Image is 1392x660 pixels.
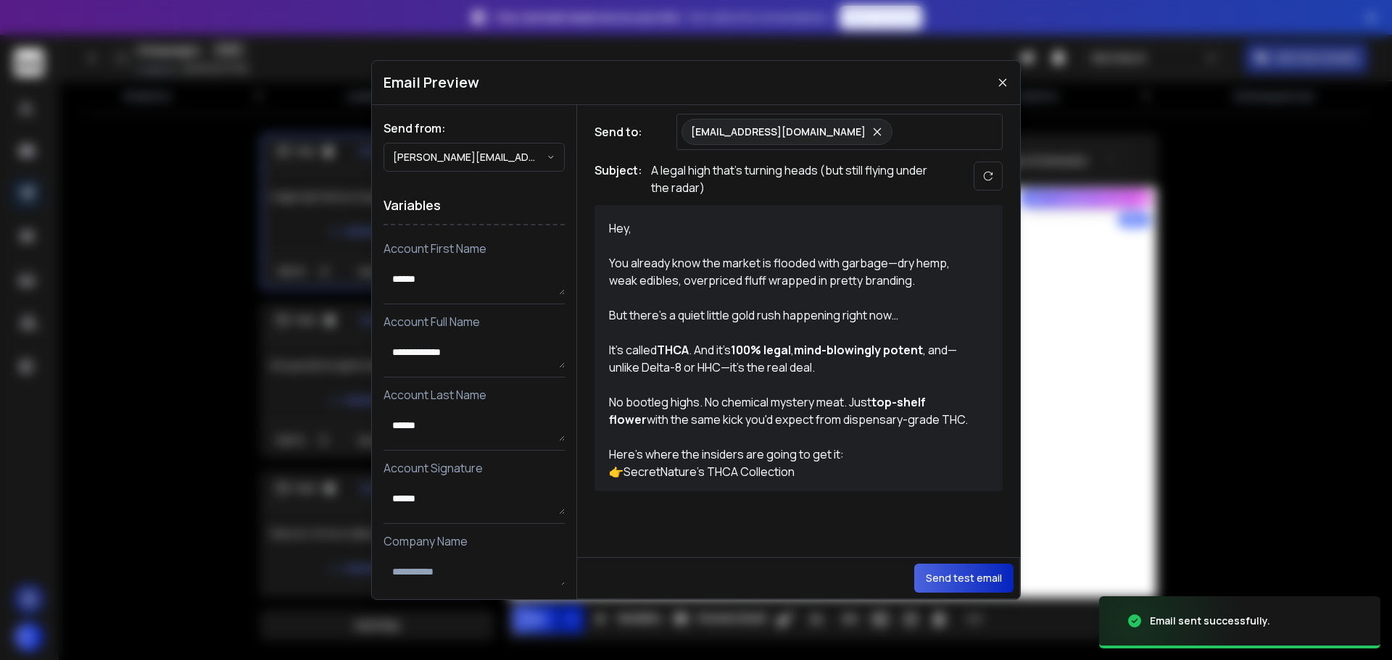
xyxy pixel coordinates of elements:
button: Send test email [914,564,1014,593]
h1: Variables [384,186,565,225]
div: Hey, [609,220,971,237]
p: Account Last Name [384,386,565,404]
strong: top-shelf flower [609,394,928,427]
strong: mind-blowingly potent [794,342,923,358]
p: [PERSON_NAME][EMAIL_ADDRESS][DOMAIN_NAME] [393,150,547,164]
p: Account Signature [384,459,565,477]
p: [EMAIL_ADDRESS][DOMAIN_NAME] [691,125,866,139]
div: You already know the market is flooded with garbage—dry hemp, weak edibles, overpriced fluff wrap... [609,254,971,289]
h1: Send from: [384,120,565,137]
p: Account First Name [384,240,565,257]
a: SecretNature’s THCA Collection [623,464,795,480]
div: It’s called . And it’s , , and—unlike Delta-8 or HHC—it’s the real deal. [609,341,971,376]
strong: THCA [657,342,689,358]
div: But there’s a quiet little gold rush happening right now… [609,306,971,324]
p: Company Name [384,532,565,550]
div: Here’s where the insiders are going to get it: 👉 [609,446,971,480]
div: Email sent successfully. [1150,614,1270,628]
h1: Email Preview [384,72,479,93]
strong: 100% legal [731,342,791,358]
div: No bootleg highs. No chemical mystery meat. Just with the same kick you'd expect from dispensary-... [609,393,971,428]
h1: Send to: [594,123,652,141]
p: A legal high that’s turning heads (but still flying under the radar) [651,162,941,196]
h1: Subject: [594,162,642,196]
p: Account Full Name [384,313,565,330]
